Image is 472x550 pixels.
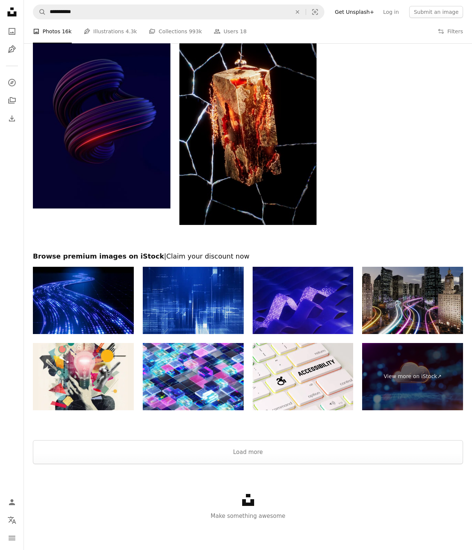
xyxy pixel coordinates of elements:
[289,5,306,19] button: Clear
[4,513,19,528] button: Language
[4,93,19,108] a: Collections
[84,19,137,43] a: Illustrations 4.3k
[253,343,354,410] img: White Keyboard with "Accessibility" Text on Enter Key and Icon on Adjacent Key – 3D Rendering
[143,267,244,334] img: Abstract digital background featuring glowing blue lines, floating data elements, and futuristic ...
[33,108,170,115] a: a bright red and blue circle
[214,19,247,43] a: Users 18
[4,111,19,126] a: Download History
[4,75,19,90] a: Explore
[33,343,134,410] img: Concept of business ideas and startups. Strategic thinking in marketing
[4,531,19,546] button: Menu
[164,252,250,260] span: | Claim your discount now
[4,495,19,510] a: Log in / Sign up
[362,343,463,410] a: View more on iStock↗
[4,4,19,21] a: Home — Unsplash
[330,6,379,18] a: Get Unsplash+
[33,4,324,19] form: Find visuals sitewide
[306,5,324,19] button: Visual search
[379,6,403,18] a: Log in
[126,27,137,35] span: 4.3k
[179,31,317,225] img: a piece of metal with a red substance inside of it
[189,27,202,35] span: 993k
[33,440,463,464] button: Load more
[33,15,170,208] img: a bright red and blue circle
[438,19,463,43] button: Filters
[143,343,244,410] img: Futuristic glass cubes forming an abstract technological background representing big data and art...
[33,5,46,19] button: Search Unsplash
[24,512,472,520] p: Make something awesome
[149,19,202,43] a: Collections 993k
[179,124,317,131] a: a piece of metal with a red substance inside of it
[33,252,463,261] h2: Browse premium images on iStock
[33,267,134,334] img: Streaming data, binary data moving on a digital road - Digital Code road concept. 3d illustration
[362,267,463,334] img: Smart city with glowing light trails
[409,6,463,18] button: Submit an image
[240,27,247,35] span: 18
[4,24,19,39] a: Photos
[253,267,354,334] img: Abstract digital technology background
[4,42,19,57] a: Illustrations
